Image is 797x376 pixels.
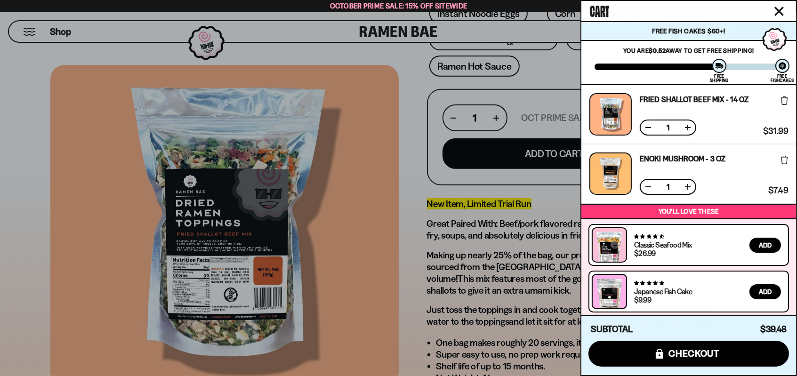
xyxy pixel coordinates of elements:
span: checkout [668,348,720,359]
button: checkout [588,341,789,367]
strong: $0.52 [649,47,666,54]
span: Free Fish Cakes $60+! [652,27,725,35]
span: $39.48 [760,324,787,335]
span: Cart [590,0,609,19]
div: $26.99 [634,249,655,257]
span: October Prime Sale: 15% off Sitewide [330,1,467,10]
a: Classic Seafood Mix [634,240,692,249]
button: Add [749,238,781,253]
div: Free Shipping [710,74,728,82]
a: Fried Shallot Beef Mix - 14 OZ [640,96,749,103]
span: 4.68 stars [634,233,664,240]
span: $7.49 [768,186,788,195]
p: You are away to get Free Shipping! [595,47,783,54]
span: Add [759,288,772,295]
button: Add [749,284,781,299]
p: You’ll love these [584,207,794,216]
span: 4.77 stars [634,280,664,286]
span: 1 [660,124,676,131]
a: Japanese Fish Cake [634,287,692,296]
a: Enoki Mushroom - 3 OZ [640,155,725,162]
button: Close cart [772,4,786,18]
div: $9.99 [634,296,651,304]
div: Free Fishcakes [771,74,794,82]
span: 1 [660,183,676,191]
h4: Subtotal [591,325,633,334]
span: Add [759,242,772,248]
span: $31.99 [763,127,788,136]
